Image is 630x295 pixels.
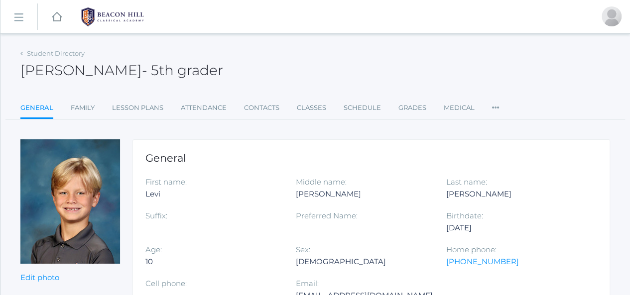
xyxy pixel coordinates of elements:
[142,62,223,79] span: - 5th grader
[75,4,150,29] img: BHCALogos-05-308ed15e86a5a0abce9b8dd61676a3503ac9727e845dece92d48e8588c001991.png
[112,98,163,118] a: Lesson Plans
[296,279,319,288] label: Email:
[244,98,279,118] a: Contacts
[444,98,475,118] a: Medical
[446,222,582,234] div: [DATE]
[145,256,281,268] div: 10
[398,98,426,118] a: Grades
[145,188,281,200] div: Levi
[20,98,53,119] a: General
[344,98,381,118] a: Schedule
[446,211,483,220] label: Birthdate:
[20,139,120,264] img: Levi Sergey
[20,63,223,78] h2: [PERSON_NAME]
[297,98,326,118] a: Classes
[602,6,622,26] div: Shannon Sergey
[296,245,310,254] label: Sex:
[145,245,162,254] label: Age:
[181,98,227,118] a: Attendance
[27,49,85,57] a: Student Directory
[296,256,431,268] div: [DEMOGRAPHIC_DATA]
[296,211,358,220] label: Preferred Name:
[145,211,167,220] label: Suffix:
[296,177,347,187] label: Middle name:
[20,273,59,282] a: Edit photo
[71,98,95,118] a: Family
[446,188,582,200] div: [PERSON_NAME]
[446,177,487,187] label: Last name:
[145,279,187,288] label: Cell phone:
[145,177,187,187] label: First name:
[145,152,597,164] h1: General
[446,257,519,266] a: [PHONE_NUMBER]
[446,245,497,254] label: Home phone:
[296,188,431,200] div: [PERSON_NAME]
